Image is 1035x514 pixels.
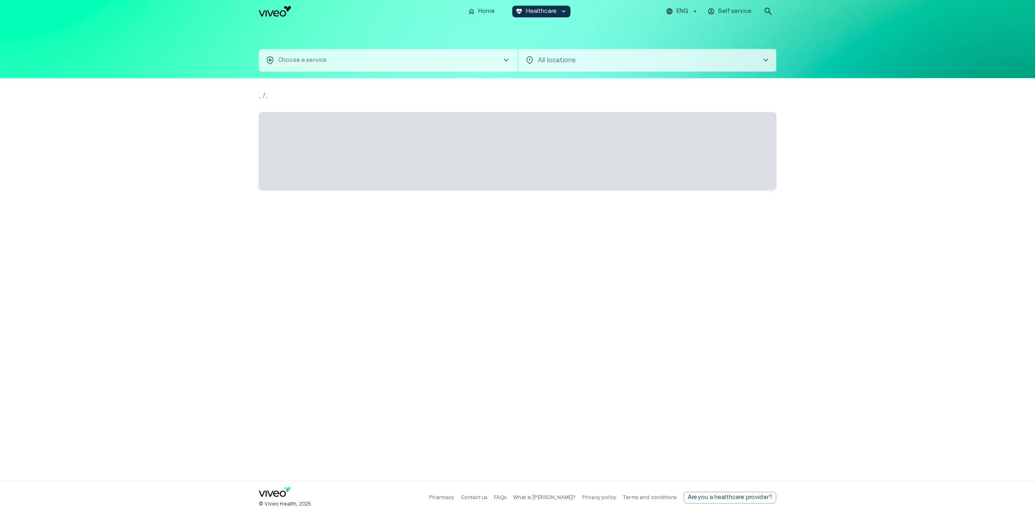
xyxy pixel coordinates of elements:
[259,487,291,500] a: Navigate to home page
[560,8,567,15] span: keyboard_arrow_down
[278,56,327,65] p: Choose a service
[761,55,771,65] span: chevron_right
[526,7,557,16] p: Healthcare
[513,494,576,501] p: What is [PERSON_NAME]?
[259,49,517,72] button: health_and_safetyChoose a servicechevron_right
[259,91,776,101] p: .. / ..
[760,3,776,19] button: open search modal
[478,7,495,16] p: Home
[512,6,571,17] button: ecg_heartHealthcarekeyboard_arrow_down
[623,495,677,500] a: Terms and conditions
[688,493,773,502] p: Are you a healthcare provider?
[461,494,488,501] p: Contact us
[684,492,777,503] a: Send email to partnership request to viveo
[259,6,291,17] img: Viveo logo
[494,495,507,500] a: FAQs
[265,55,275,65] span: health_and_safety
[429,495,454,500] a: Pharmacy
[259,6,461,17] a: Navigate to homepage
[465,6,499,17] button: homeHome
[706,6,754,17] button: Self service
[515,8,523,15] span: ecg_heart
[468,8,475,15] span: home
[259,112,776,189] span: ‌
[718,7,752,16] p: Self service
[259,501,311,508] p: © Viveo Health, 2025
[501,55,511,65] span: chevron_right
[665,6,700,17] button: ENG
[582,495,616,500] a: Privacy policy
[538,55,748,65] p: All locations
[676,7,688,16] p: ENG
[684,492,777,503] div: Are you a healthcare provider?
[763,6,773,16] span: search
[525,55,534,65] span: location_on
